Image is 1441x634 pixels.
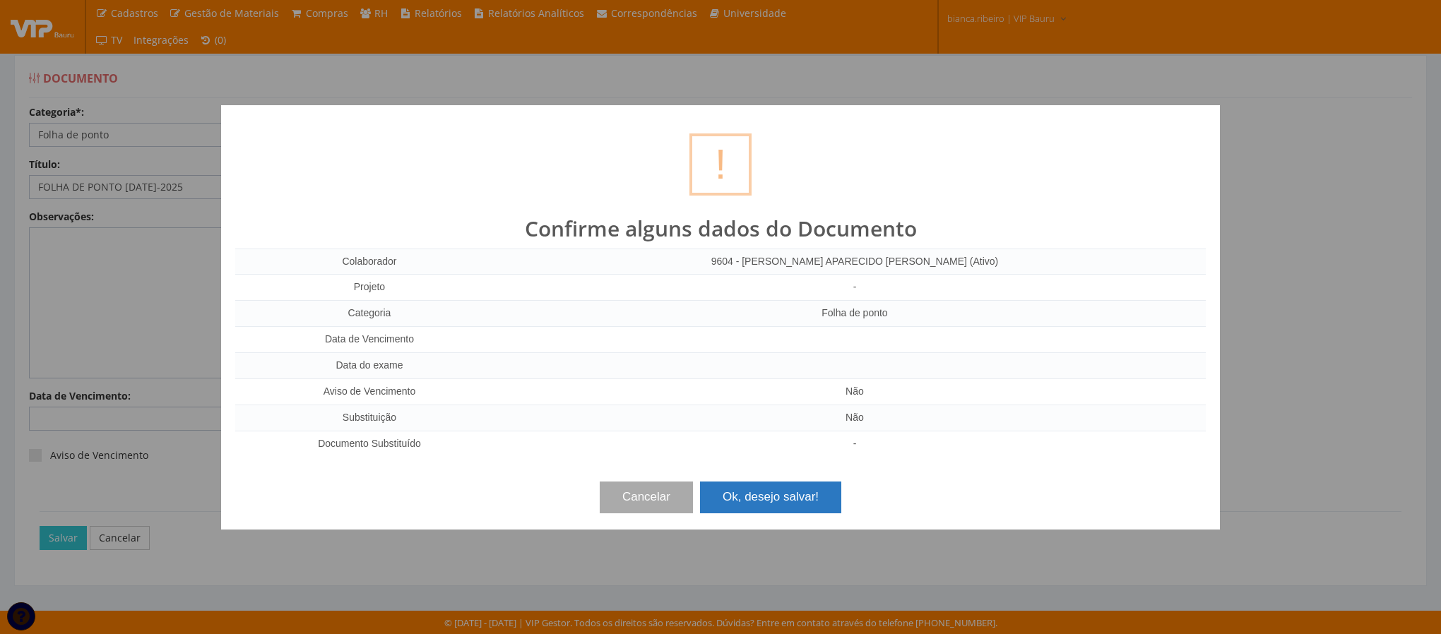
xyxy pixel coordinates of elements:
td: Folha de ponto [504,301,1206,327]
td: Aviso de Vencimento [235,379,504,405]
td: Projeto [235,275,504,301]
td: 9604 - [PERSON_NAME] APARECIDO [PERSON_NAME] (Ativo) [504,249,1206,275]
button: Cancelar [600,482,693,513]
h2: Confirme alguns dados do Documento [235,217,1206,240]
td: Data de Vencimento [235,327,504,353]
td: Data do exame [235,353,504,379]
td: - [504,275,1206,301]
td: Documento Substituído [235,431,504,457]
button: Ok, desejo salvar! [700,482,841,513]
td: Categoria [235,301,504,327]
td: Não [504,379,1206,405]
td: - [504,431,1206,457]
td: Colaborador [235,249,504,275]
td: Substituição [235,405,504,431]
td: Não [504,405,1206,431]
div: ! [689,133,752,196]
